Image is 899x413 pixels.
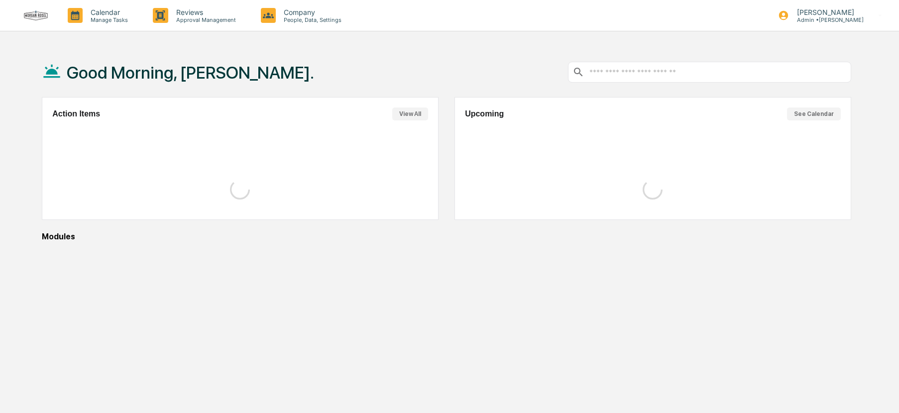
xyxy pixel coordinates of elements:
p: Reviews [168,8,241,16]
p: Admin • [PERSON_NAME] [789,16,864,23]
img: logo [24,10,48,20]
p: Calendar [83,8,133,16]
p: Company [276,8,346,16]
button: See Calendar [787,107,841,120]
p: Manage Tasks [83,16,133,23]
button: View All [392,107,428,120]
p: People, Data, Settings [276,16,346,23]
p: Approval Management [168,16,241,23]
p: [PERSON_NAME] [789,8,864,16]
h2: Action Items [52,109,100,118]
h1: Good Morning, [PERSON_NAME]. [67,63,314,83]
h2: Upcoming [465,109,504,118]
div: Modules [42,232,851,241]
